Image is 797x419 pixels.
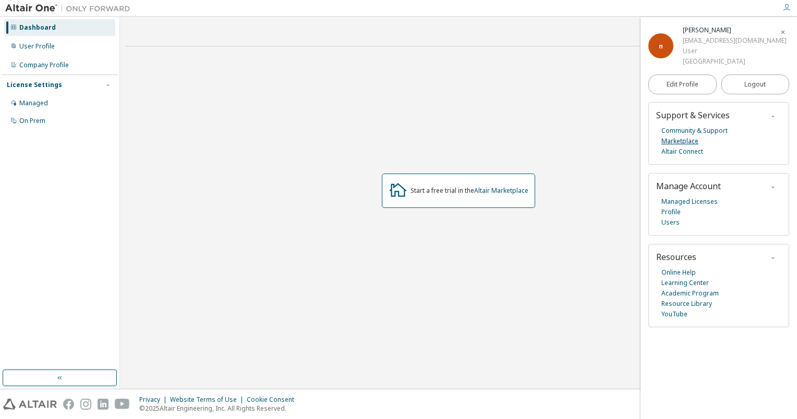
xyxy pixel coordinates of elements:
[661,207,681,217] a: Profile
[98,399,108,410] img: linkedin.svg
[19,42,55,51] div: User Profile
[648,75,717,94] a: Edit Profile
[659,42,663,51] span: n
[139,396,170,404] div: Privacy
[656,180,721,192] span: Manage Account
[170,396,247,404] div: Website Terms of Use
[661,196,718,207] a: Managed Licenses
[661,136,698,146] a: Marketplace
[115,399,130,410] img: youtube.svg
[474,186,528,195] a: Altair Marketplace
[721,75,790,94] button: Logout
[80,399,91,410] img: instagram.svg
[661,288,719,299] a: Academic Program
[661,278,709,288] a: Learning Center
[3,399,57,410] img: altair_logo.svg
[19,23,56,32] div: Dashboard
[683,35,787,46] div: [EMAIL_ADDRESS][DOMAIN_NAME]
[19,99,48,107] div: Managed
[661,267,696,278] a: Online Help
[661,126,728,136] a: Community & Support
[683,56,787,67] div: [GEOGRAPHIC_DATA]
[667,80,698,89] span: Edit Profile
[683,25,787,35] div: niccolò fantini
[63,399,74,410] img: facebook.svg
[410,187,528,195] div: Start a free trial in the
[19,61,69,69] div: Company Profile
[661,309,687,319] a: YouTube
[5,3,136,14] img: Altair One
[656,109,730,121] span: Support & Services
[683,46,787,56] div: User
[744,79,766,90] span: Logout
[656,251,696,263] span: Resources
[7,81,62,89] div: License Settings
[247,396,300,404] div: Cookie Consent
[661,299,712,309] a: Resource Library
[19,117,45,125] div: On Prem
[661,217,680,228] a: Users
[661,146,703,157] a: Altair Connect
[139,404,300,413] p: © 2025 Altair Engineering, Inc. All Rights Reserved.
